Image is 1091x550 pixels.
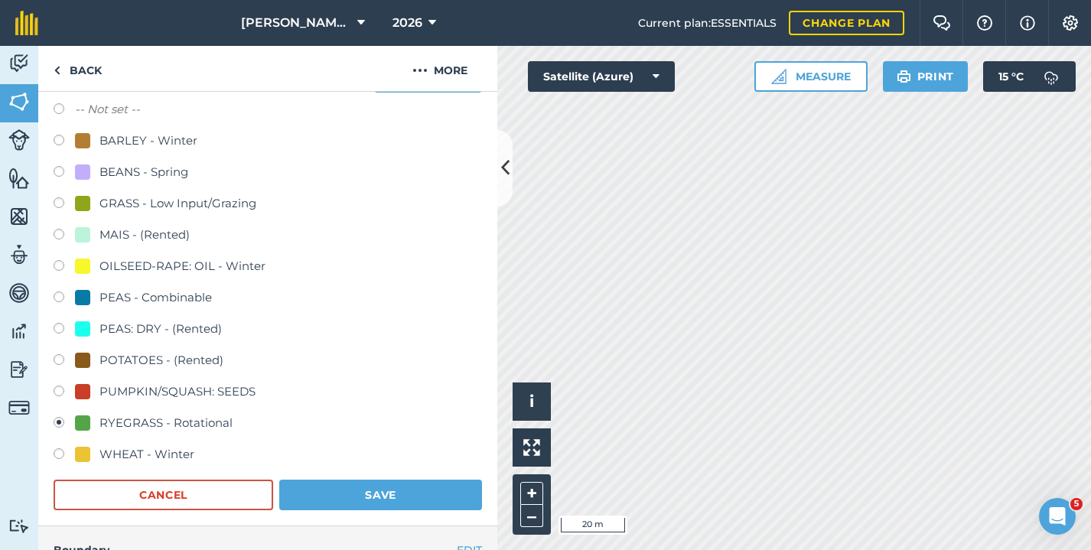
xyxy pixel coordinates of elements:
img: svg+xml;base64,PHN2ZyB4bWxucz0iaHR0cDovL3d3dy53My5vcmcvMjAwMC9zdmciIHdpZHRoPSI1NiIgaGVpZ2h0PSI2MC... [8,167,30,190]
div: BEANS - Spring [99,163,188,181]
div: PEAS: DRY - (Rented) [99,320,222,338]
div: RYEGRASS - Rotational [99,414,233,432]
button: Print [883,61,969,92]
button: Save [279,480,482,510]
a: Back [38,46,117,91]
div: POTATOES - (Rented) [99,351,223,369]
button: Cancel [54,480,273,510]
img: svg+xml;base64,PD94bWwgdmVyc2lvbj0iMS4wIiBlbmNvZGluZz0idXRmLTgiPz4KPCEtLSBHZW5lcmF0b3I6IEFkb2JlIE... [8,243,30,266]
div: WHEAT - Winter [99,445,194,464]
img: svg+xml;base64,PHN2ZyB4bWxucz0iaHR0cDovL3d3dy53My5vcmcvMjAwMC9zdmciIHdpZHRoPSI5IiBoZWlnaHQ9IjI0Ii... [54,61,60,80]
span: 2026 [392,14,422,32]
button: Satellite (Azure) [528,61,675,92]
img: A cog icon [1061,15,1080,31]
button: + [520,482,543,505]
img: Two speech bubbles overlapping with the left bubble in the forefront [933,15,951,31]
button: More [383,46,497,91]
img: svg+xml;base64,PD94bWwgdmVyc2lvbj0iMS4wIiBlbmNvZGluZz0idXRmLTgiPz4KPCEtLSBHZW5lcmF0b3I6IEFkb2JlIE... [8,52,30,75]
span: [PERSON_NAME] Farm Partnership [241,14,351,32]
div: PUMPKIN/SQUASH: SEEDS [99,382,256,401]
img: svg+xml;base64,PHN2ZyB4bWxucz0iaHR0cDovL3d3dy53My5vcmcvMjAwMC9zdmciIHdpZHRoPSI1NiIgaGVpZ2h0PSI2MC... [8,205,30,228]
span: 5 [1070,498,1083,510]
div: PEAS - Combinable [99,288,212,307]
img: svg+xml;base64,PD94bWwgdmVyc2lvbj0iMS4wIiBlbmNvZGluZz0idXRmLTgiPz4KPCEtLSBHZW5lcmF0b3I6IEFkb2JlIE... [8,129,30,151]
img: A question mark icon [975,15,994,31]
img: fieldmargin Logo [15,11,38,35]
img: svg+xml;base64,PD94bWwgdmVyc2lvbj0iMS4wIiBlbmNvZGluZz0idXRmLTgiPz4KPCEtLSBHZW5lcmF0b3I6IEFkb2JlIE... [8,358,30,381]
img: svg+xml;base64,PD94bWwgdmVyc2lvbj0iMS4wIiBlbmNvZGluZz0idXRmLTgiPz4KPCEtLSBHZW5lcmF0b3I6IEFkb2JlIE... [8,519,30,533]
span: i [529,392,534,411]
img: svg+xml;base64,PHN2ZyB4bWxucz0iaHR0cDovL3d3dy53My5vcmcvMjAwMC9zdmciIHdpZHRoPSIyMCIgaGVpZ2h0PSIyNC... [412,61,428,80]
iframe: Intercom live chat [1039,498,1076,535]
span: Current plan : ESSENTIALS [638,15,777,31]
div: BARLEY - Winter [99,132,197,150]
button: 15 °C [983,61,1076,92]
img: svg+xml;base64,PHN2ZyB4bWxucz0iaHR0cDovL3d3dy53My5vcmcvMjAwMC9zdmciIHdpZHRoPSI1NiIgaGVpZ2h0PSI2MC... [8,90,30,113]
span: 15 ° C [998,61,1024,92]
div: GRASS - Low Input/Grazing [99,194,256,213]
div: MAIS - (Rented) [99,226,190,244]
button: i [513,382,551,421]
img: svg+xml;base64,PD94bWwgdmVyc2lvbj0iMS4wIiBlbmNvZGluZz0idXRmLTgiPz4KPCEtLSBHZW5lcmF0b3I6IEFkb2JlIE... [8,282,30,304]
a: Change plan [789,11,904,35]
img: svg+xml;base64,PHN2ZyB4bWxucz0iaHR0cDovL3d3dy53My5vcmcvMjAwMC9zdmciIHdpZHRoPSIxNyIgaGVpZ2h0PSIxNy... [1020,14,1035,32]
img: Ruler icon [771,69,786,84]
img: svg+xml;base64,PHN2ZyB4bWxucz0iaHR0cDovL3d3dy53My5vcmcvMjAwMC9zdmciIHdpZHRoPSIxOSIgaGVpZ2h0PSIyNC... [897,67,911,86]
img: svg+xml;base64,PD94bWwgdmVyc2lvbj0iMS4wIiBlbmNvZGluZz0idXRmLTgiPz4KPCEtLSBHZW5lcmF0b3I6IEFkb2JlIE... [8,320,30,343]
img: Four arrows, one pointing top left, one top right, one bottom right and the last bottom left [523,439,540,456]
div: OILSEED-RAPE: OIL - Winter [99,257,265,275]
label: -- Not set -- [75,100,140,119]
img: svg+xml;base64,PD94bWwgdmVyc2lvbj0iMS4wIiBlbmNvZGluZz0idXRmLTgiPz4KPCEtLSBHZW5lcmF0b3I6IEFkb2JlIE... [8,397,30,418]
img: svg+xml;base64,PD94bWwgdmVyc2lvbj0iMS4wIiBlbmNvZGluZz0idXRmLTgiPz4KPCEtLSBHZW5lcmF0b3I6IEFkb2JlIE... [1036,61,1067,92]
button: – [520,505,543,527]
button: Measure [754,61,868,92]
